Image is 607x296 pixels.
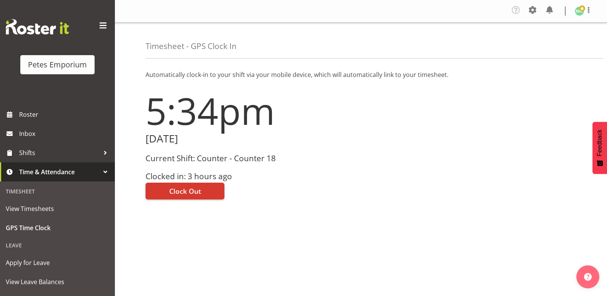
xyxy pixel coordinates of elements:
span: GPS Time Clock [6,222,109,234]
div: Petes Emporium [28,59,87,70]
span: Inbox [19,128,111,139]
p: Automatically clock-in to your shift via your mobile device, which will automatically link to you... [146,70,576,79]
h4: Timesheet - GPS Clock In [146,42,237,51]
a: View Leave Balances [2,272,113,291]
button: Clock Out [146,183,224,200]
span: View Timesheets [6,203,109,214]
h1: 5:34pm [146,90,357,131]
span: Shifts [19,147,100,159]
button: Feedback - Show survey [592,122,607,174]
h3: Current Shift: Counter - Counter 18 [146,154,357,163]
h2: [DATE] [146,133,357,145]
h3: Clocked in: 3 hours ago [146,172,357,181]
span: Roster [19,109,111,120]
span: Feedback [596,129,603,156]
span: Clock Out [169,186,201,196]
span: Apply for Leave [6,257,109,268]
img: melanie-richardson713.jpg [575,7,584,16]
div: Timesheet [2,183,113,199]
a: Apply for Leave [2,253,113,272]
img: Rosterit website logo [6,19,69,34]
a: View Timesheets [2,199,113,218]
span: View Leave Balances [6,276,109,288]
div: Leave [2,237,113,253]
a: GPS Time Clock [2,218,113,237]
img: help-xxl-2.png [584,273,592,281]
span: Time & Attendance [19,166,100,178]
